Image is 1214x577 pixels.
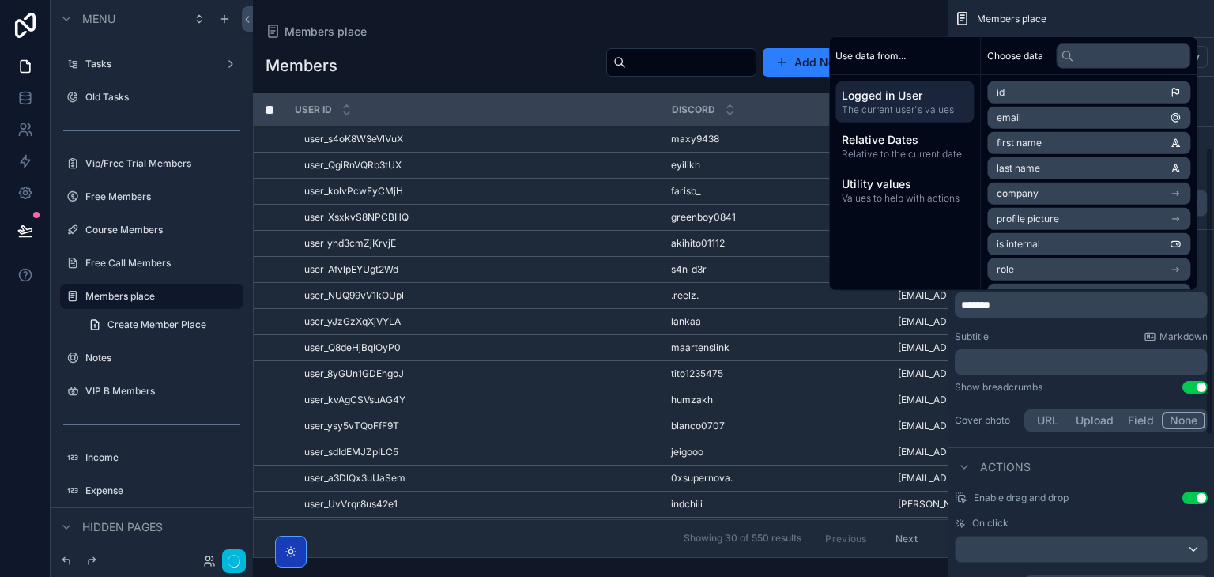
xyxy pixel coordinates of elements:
[835,49,906,62] span: Use data from...
[884,526,929,551] button: Next
[85,157,234,170] label: Vip/Free Trial Members
[1159,330,1208,343] span: Markdown
[1121,412,1163,429] button: Field
[107,319,206,331] span: Create Member Place
[829,75,980,217] div: scrollable content
[842,132,967,148] span: Relative Dates
[85,190,234,203] label: Free Members
[987,49,1043,62] span: Choose data
[85,91,234,104] label: Old Tasks
[85,451,234,464] label: Income
[1027,412,1069,429] button: URL
[955,330,989,343] label: Subtitle
[85,385,234,398] label: VIP B Members
[972,517,1009,530] span: On click
[842,148,967,160] span: Relative to the current date
[79,312,243,338] a: Create Member Place
[955,414,1018,427] label: Cover photo
[842,176,967,192] span: Utility values
[842,88,967,104] span: Logged in User
[85,485,234,497] label: Expense
[85,257,234,270] label: Free Call Members
[85,290,234,303] label: Members place
[85,224,234,236] label: Course Members
[1162,412,1205,429] button: None
[842,192,967,205] span: Values to help with actions
[82,519,163,535] span: Hidden pages
[672,104,715,116] span: Discord
[955,292,1208,318] div: scrollable content
[684,533,801,545] span: Showing 30 of 550 results
[295,104,332,116] span: User ID
[980,459,1031,475] span: Actions
[85,58,212,70] label: Tasks
[1144,330,1208,343] a: Markdown
[82,11,115,27] span: Menu
[1069,412,1121,429] button: Upload
[955,381,1042,394] div: Show breadcrumbs
[955,349,1208,375] div: scrollable content
[977,13,1046,25] span: Members place
[85,352,234,364] label: Notes
[842,104,967,116] span: The current user's values
[974,492,1069,504] span: Enable drag and drop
